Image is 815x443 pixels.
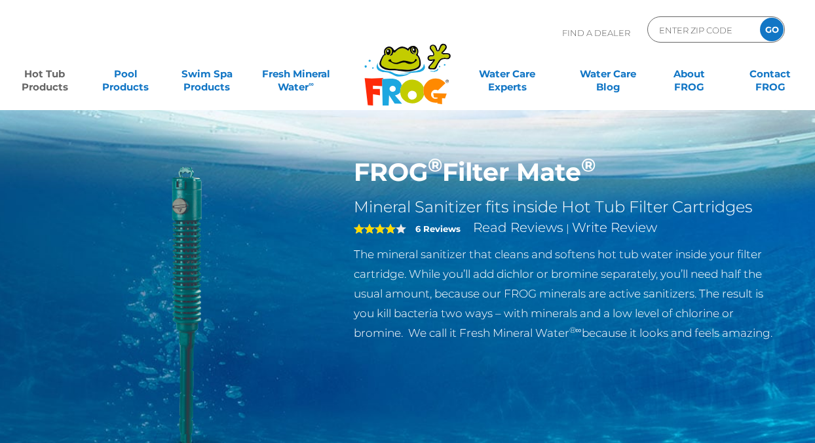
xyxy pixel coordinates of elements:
[256,61,335,87] a: Fresh MineralWater∞
[572,220,657,235] a: Write Review
[354,244,782,343] p: The mineral sanitizer that cleans and softens hot tub water inside your filter cartridge. While y...
[456,61,559,87] a: Water CareExperts
[473,220,563,235] a: Read Reviews
[354,197,782,217] h2: Mineral Sanitizer fits inside Hot Tub Filter Cartridges
[658,61,721,87] a: AboutFROG
[428,153,442,176] sup: ®
[357,26,458,106] img: Frog Products Logo
[581,153,596,176] sup: ®
[354,223,396,234] span: 4
[415,223,461,234] strong: 6 Reviews
[94,61,157,87] a: PoolProducts
[562,16,630,49] p: Find A Dealer
[13,61,76,87] a: Hot TubProducts
[176,61,238,87] a: Swim SpaProducts
[760,18,784,41] input: GO
[309,79,314,88] sup: ∞
[566,222,569,235] span: |
[354,157,782,187] h1: FROG Filter Mate
[569,325,582,335] sup: ®∞
[577,61,639,87] a: Water CareBlog
[739,61,802,87] a: ContactFROG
